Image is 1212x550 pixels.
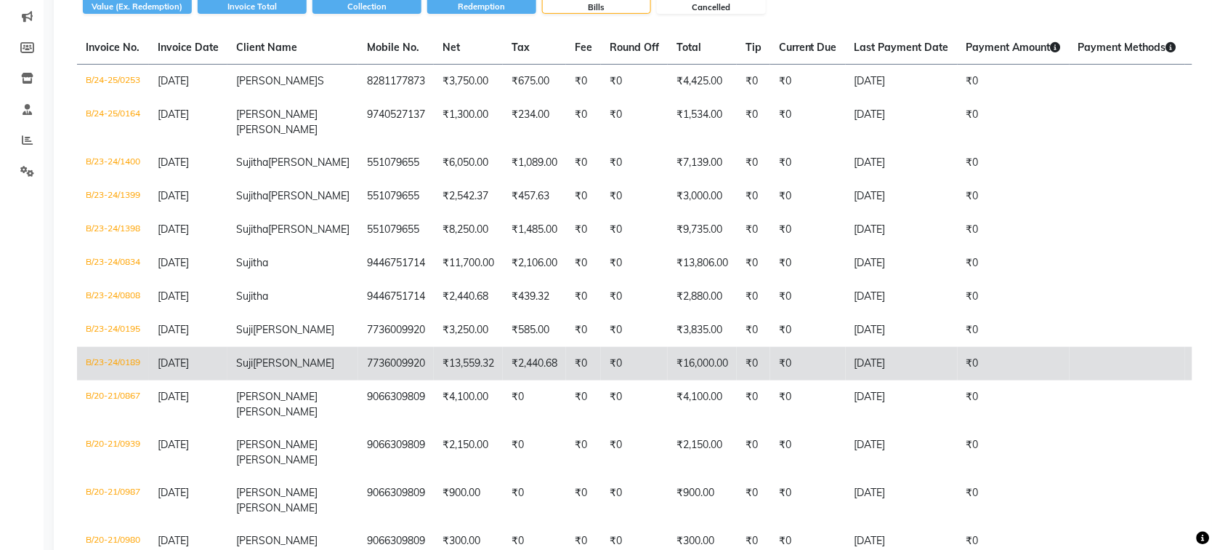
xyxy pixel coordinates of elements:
div: Bills [543,1,650,14]
span: [DATE] [158,438,189,451]
td: ₹0 [737,380,770,429]
td: [DATE] [846,180,958,213]
td: ₹0 [737,180,770,213]
td: ₹13,559.32 [434,347,503,380]
td: B/23-24/0195 [77,314,149,347]
span: [DATE] [158,356,189,370]
td: ₹0 [566,380,601,429]
td: ₹234.00 [503,98,566,146]
td: ₹0 [601,247,668,280]
span: S [318,74,324,87]
td: ₹0 [958,380,1070,429]
td: B/23-24/0808 [77,280,149,314]
td: ₹16,000.00 [668,347,737,380]
span: [DATE] [158,108,189,121]
td: ₹0 [737,98,770,146]
td: ₹1,485.00 [503,213,566,247]
span: [DATE] [158,390,189,403]
td: B/20-21/0987 [77,477,149,525]
td: [DATE] [846,477,958,525]
span: [PERSON_NAME] [253,323,334,336]
td: ₹0 [566,314,601,347]
td: B/23-24/1399 [77,180,149,213]
td: 9740527137 [358,98,434,146]
td: ₹3,250.00 [434,314,503,347]
td: ₹457.63 [503,180,566,213]
td: ₹0 [737,477,770,525]
span: Fee [575,41,592,54]
td: ₹0 [601,98,668,146]
td: ₹0 [601,65,668,99]
span: Mobile No. [367,41,419,54]
td: [DATE] [846,280,958,314]
div: Value (Ex. Redemption) [83,1,192,13]
td: ₹0 [770,180,846,213]
td: ₹0 [737,247,770,280]
td: ₹0 [958,314,1070,347]
span: [DATE] [158,534,189,547]
td: ₹4,425.00 [668,65,737,99]
td: ₹675.00 [503,65,566,99]
td: [DATE] [846,380,958,429]
td: ₹0 [958,347,1070,380]
td: ₹0 [958,280,1070,314]
td: ₹0 [770,477,846,525]
td: ₹0 [566,98,601,146]
td: [DATE] [846,98,958,146]
td: ₹0 [503,429,566,477]
span: Payment Amount [966,41,1061,54]
span: Invoice Date [158,41,219,54]
td: 551079655 [358,213,434,247]
td: ₹0 [566,477,601,525]
td: ₹0 [601,380,668,429]
td: ₹2,542.37 [434,180,503,213]
td: ₹7,139.00 [668,146,737,180]
td: 7736009920 [358,347,434,380]
td: ₹2,880.00 [668,280,737,314]
td: B/20-21/0867 [77,380,149,429]
td: ₹2,440.68 [434,280,503,314]
td: ₹0 [770,429,846,477]
span: [PERSON_NAME] [268,189,350,202]
td: 9066309809 [358,477,434,525]
span: Client Name [236,41,297,54]
td: ₹0 [770,247,846,280]
td: ₹0 [566,146,601,180]
td: B/23-24/1398 [77,213,149,247]
td: ₹585.00 [503,314,566,347]
td: ₹0 [737,146,770,180]
td: ₹9,735.00 [668,213,737,247]
td: ₹0 [737,280,770,314]
td: ₹0 [958,213,1070,247]
td: ₹0 [601,213,668,247]
td: ₹1,534.00 [668,98,737,146]
td: ₹0 [958,429,1070,477]
td: ₹3,750.00 [434,65,503,99]
span: [PERSON_NAME] [236,438,318,451]
td: ₹0 [958,477,1070,525]
td: ₹0 [770,380,846,429]
div: Redemption [427,1,536,13]
td: ₹0 [601,477,668,525]
td: ₹1,300.00 [434,98,503,146]
td: ₹0 [737,65,770,99]
span: [DATE] [158,323,189,336]
td: ₹11,700.00 [434,247,503,280]
td: [DATE] [846,146,958,180]
td: ₹0 [770,65,846,99]
td: ₹1,089.00 [503,146,566,180]
span: Tax [512,41,530,54]
span: [PERSON_NAME] [236,453,318,466]
span: Total [676,41,701,54]
td: ₹0 [601,347,668,380]
td: ₹6,050.00 [434,146,503,180]
td: ₹0 [566,65,601,99]
td: ₹0 [601,314,668,347]
td: 551079655 [358,180,434,213]
div: Collection [312,1,421,13]
span: Sujitha [236,256,268,269]
span: Tip [746,41,761,54]
td: ₹0 [566,180,601,213]
td: ₹0 [958,247,1070,280]
td: ₹0 [770,314,846,347]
